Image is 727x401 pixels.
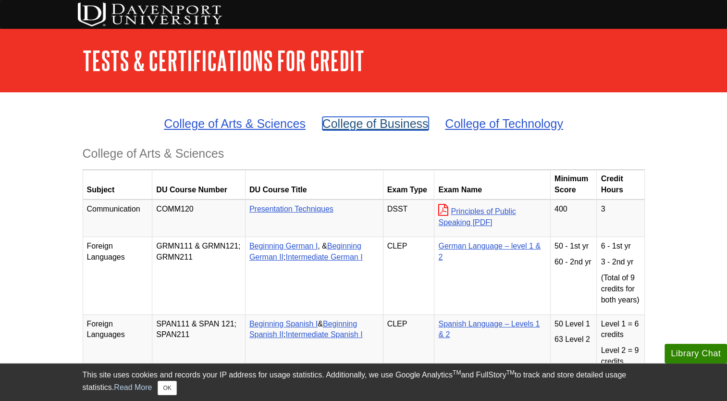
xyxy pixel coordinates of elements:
td: CLEP [383,314,434,376]
th: DU Course Title [245,170,383,200]
p: GRMN111 & GRMN121; GRMN211 [156,241,241,263]
td: Foreign Languages [83,314,152,376]
sup: TM [506,369,515,376]
button: Library Chat [665,344,727,363]
th: Subject [83,170,152,200]
td: Communication [83,200,152,237]
p: Level 1 = 6 credits [601,319,640,341]
p: Level 2 = 9 credits [601,345,640,367]
a: Tests & Certifications for Credit [83,46,364,75]
th: Minimum Score [550,170,597,200]
a: Spanish Language – Levels 1 & 2 [438,320,540,339]
h3: College of Arts & Sciences [83,147,645,161]
p: 60 - 2nd yr [554,257,593,268]
a: Beginning Spanish I [249,320,318,328]
td: COMM120 [152,200,246,237]
a: German Language – level 1 & 2 [438,242,541,261]
td: CLEP [383,237,434,314]
a: Intermediate Spanish I [285,330,362,338]
button: Close [158,381,176,395]
a: College of Business [322,117,429,130]
a: Presentation Techniques [249,205,333,213]
p: (Total of 9 credits for both years) [601,273,640,306]
td: DSST [383,200,434,237]
p: 3 - 2nd yr [601,257,640,268]
td: Foreign Languages [83,237,152,314]
td: & ; [245,314,383,376]
a: Intermediate German I [285,253,362,261]
p: 63 Level 2 [554,334,593,345]
th: Exam Name [434,170,551,200]
td: SPAN111 & SPAN 121; SPAN211 [152,314,246,376]
td: , & ; [245,237,383,314]
th: Credit Hours [597,170,644,200]
p: 50 Level 1 [554,319,593,330]
td: 400 [550,200,597,237]
p: 50 - 1st yr [554,241,593,252]
a: Principles of Public Speaking [438,207,516,226]
th: DU Course Number [152,170,246,200]
a: Read More [114,383,152,391]
sup: TM [453,369,461,376]
img: DU Testing Services [78,2,222,26]
th: Exam Type [383,170,434,200]
td: 3 [597,200,644,237]
p: 6 - 1st yr [601,241,640,252]
div: This site uses cookies and records your IP address for usage statistics. Additionally, we use Goo... [83,369,645,395]
a: College of Technology [445,117,563,130]
a: Beginning German I [249,242,318,250]
a: College of Arts & Sciences [164,117,306,130]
